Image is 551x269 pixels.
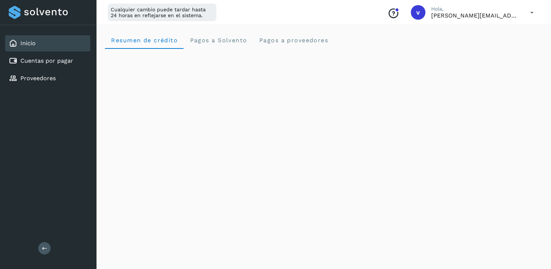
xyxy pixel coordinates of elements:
a: Cuentas por pagar [20,57,73,64]
div: Proveedores [5,70,90,86]
a: Inicio [20,40,36,47]
span: Pagos a Solvento [189,37,247,44]
div: Inicio [5,35,90,51]
p: Hola, [431,6,519,12]
span: Resumen de crédito [111,37,178,44]
div: Cuentas por pagar [5,53,90,69]
a: Proveedores [20,75,56,82]
div: Cualquier cambio puede tardar hasta 24 horas en reflejarse en el sistema. [108,4,216,21]
p: victor.romero@fidum.com.mx [431,12,519,19]
span: Pagos a proveedores [259,37,328,44]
